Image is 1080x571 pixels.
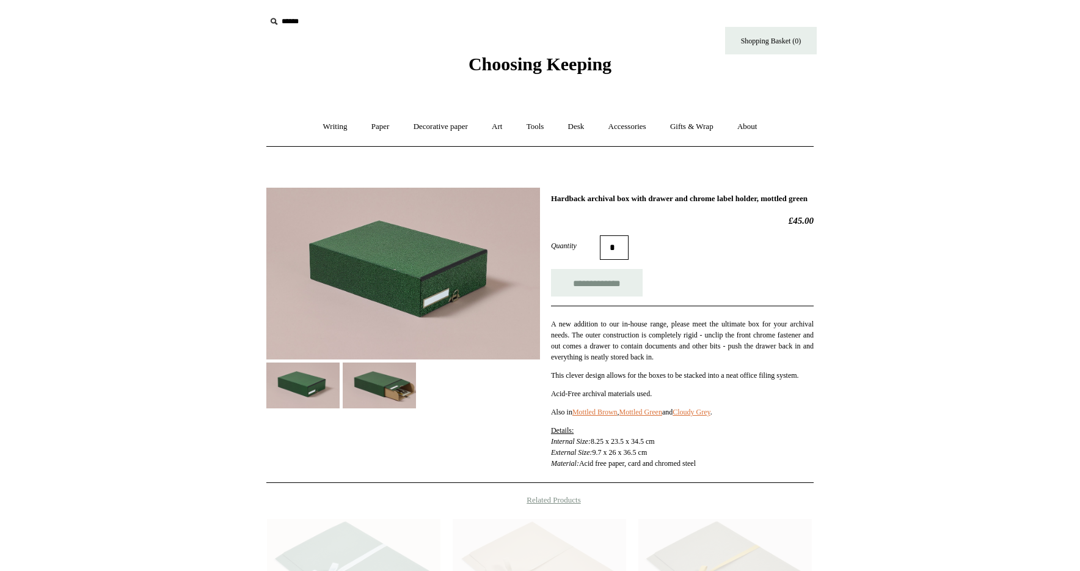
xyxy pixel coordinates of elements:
img: Hardback archival box with drawer and chrome label holder, mottled green [266,363,340,408]
span: 8.25 x 23.5 x 34.5 cm 9.7 x 26 x 36.5 cm Acid free paper, card and chromed steel [551,426,696,468]
a: Mottled Green [619,408,662,416]
img: Hardback archival box with drawer and chrome label holder, mottled green [266,188,540,359]
span: and [662,408,673,416]
span: , [618,408,619,416]
a: Paper [360,111,401,143]
a: Decorative paper [403,111,479,143]
em: External Size: [551,448,593,457]
p: Acid-Free archival materials used. [551,388,814,399]
p: This clever design allows for the boxes to be stacked into a neat office filing system. [551,370,814,381]
a: Tools [516,111,555,143]
em: Internal Size: [551,437,591,446]
span: . [710,408,712,416]
a: Mottled Brown [572,408,618,416]
a: Desk [557,111,596,143]
a: Choosing Keeping [469,64,611,72]
label: Quantity [551,240,600,251]
h1: Hardback archival box with drawer and chrome label holder, mottled green [551,194,814,204]
h4: Related Products [235,495,845,505]
a: Writing [312,111,359,143]
span: Details: [551,426,574,435]
a: Cloudy Grey [673,408,710,416]
a: Art [481,111,513,143]
a: About [726,111,768,143]
h2: £45.00 [551,215,814,226]
a: Accessories [597,111,657,143]
p: A new addition to our in-house range, please meet the ultimate box for your archival needs. The o... [551,319,814,363]
span: Also in [551,408,572,416]
em: Material: [551,459,579,468]
img: Hardback archival box with drawer and chrome label holder, mottled green [343,363,416,408]
span: Choosing Keeping [469,54,611,74]
a: Gifts & Wrap [659,111,724,143]
a: Shopping Basket (0) [725,27,817,54]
